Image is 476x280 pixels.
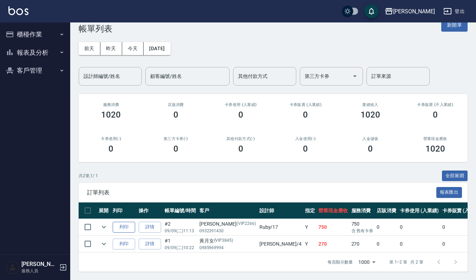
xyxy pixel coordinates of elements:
th: 服務消費 [350,202,375,219]
button: 報表匯出 [436,187,462,198]
p: 09/09 (二) 11:13 [165,228,196,234]
button: 昨天 [100,42,122,55]
a: 新開單 [441,21,468,28]
button: 列印 [113,222,135,233]
h3: 服務消費 [87,102,135,107]
td: #2 [163,219,198,235]
span: 訂單列表 [87,189,436,196]
th: 客戶 [198,202,258,219]
td: 0 [375,236,398,252]
button: 登出 [441,5,468,18]
td: 750 [350,219,375,235]
p: (VIP3845) [214,237,233,245]
th: 營業現金應收 [317,202,350,219]
button: expand row [99,239,109,249]
p: (VIP2266) [237,220,256,228]
h2: 卡券販賣 (入業績) [282,102,330,107]
h3: 1020 [425,144,445,154]
button: expand row [99,222,109,232]
div: 1000 [356,253,378,272]
td: 750 [317,219,350,235]
h3: 0 [173,144,178,154]
button: 報表及分析 [3,44,67,62]
p: 服務人員 [21,268,57,274]
td: 0 [375,219,398,235]
h3: 0 [303,110,308,120]
img: Person [6,260,20,274]
th: 指定 [303,202,317,219]
td: 270 [317,236,350,252]
td: 270 [350,236,375,252]
h2: 店販消費 [152,102,200,107]
h3: 0 [173,110,178,120]
h3: 0 [108,144,113,154]
h2: 卡券販賣 (不入業績) [411,102,459,107]
td: Ruby /17 [258,219,303,235]
h5: [PERSON_NAME] [21,261,57,268]
td: Y [303,219,317,235]
th: 設計師 [258,202,303,219]
h3: 0 [433,110,438,120]
h3: 1020 [361,110,380,120]
button: save [364,4,378,18]
div: 黃月女 [199,237,256,245]
img: Logo [8,6,28,15]
a: 詳情 [139,222,161,233]
th: 卡券使用 (入業績) [398,202,441,219]
button: 櫃檯作業 [3,25,67,44]
h2: 入金儲值 [346,136,395,141]
a: 報表匯出 [436,189,462,195]
th: 店販消費 [375,202,398,219]
h2: 入金使用(-) [282,136,330,141]
h2: 第三方卡券(-) [152,136,200,141]
p: 共 2 筆, 1 / 1 [79,173,98,179]
div: [PERSON_NAME] [199,220,256,228]
p: 含 舊有卡券 [351,228,373,234]
h3: 0 [368,144,373,154]
th: 列印 [111,202,137,219]
p: 每頁顯示數量 [328,259,353,265]
p: 0932391430 [199,228,256,234]
th: 操作 [137,202,163,219]
td: 0 [398,219,441,235]
button: Open [349,71,361,82]
p: 0985969994 [199,245,256,251]
h3: 0 [238,110,243,120]
td: [PERSON_NAME] /4 [258,236,303,252]
button: 列印 [113,239,135,249]
a: 詳情 [139,239,161,249]
td: #1 [163,236,198,252]
button: 新開單 [441,19,468,32]
th: 展開 [97,202,111,219]
th: 帳單編號/時間 [163,202,198,219]
button: 客戶管理 [3,61,67,80]
div: [PERSON_NAME] [393,7,435,16]
h3: 帳單列表 [79,24,112,34]
h3: 0 [303,144,308,154]
p: 第 1–2 筆 共 2 筆 [389,259,423,265]
button: 今天 [122,42,144,55]
h2: 業績收入 [346,102,395,107]
td: 0 [398,236,441,252]
button: [PERSON_NAME] [382,4,438,19]
button: 全部展開 [442,171,468,181]
button: 前天 [79,42,100,55]
td: Y [303,236,317,252]
h2: 卡券使用(-) [87,136,135,141]
h3: 1020 [101,110,121,120]
h2: 卡券使用 (入業績) [217,102,265,107]
button: [DATE] [144,42,170,55]
h2: 其他付款方式(-) [217,136,265,141]
h2: 營業現金應收 [411,136,459,141]
p: 09/09 (二) 10:22 [165,245,196,251]
h3: 0 [238,144,243,154]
